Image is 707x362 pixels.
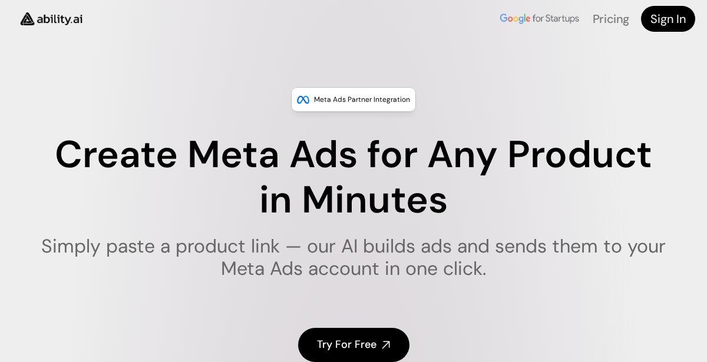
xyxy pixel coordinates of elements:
[593,11,629,26] a: Pricing
[641,6,695,32] a: Sign In
[314,94,410,105] p: Meta Ads Partner Integration
[317,337,376,352] h4: Try For Free
[298,328,409,361] a: Try For Free
[37,132,670,223] h1: Create Meta Ads for Any Product in Minutes
[650,11,686,27] h4: Sign In
[37,235,670,280] h1: Simply paste a product link — our AI builds ads and sends them to your Meta Ads account in one cl...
